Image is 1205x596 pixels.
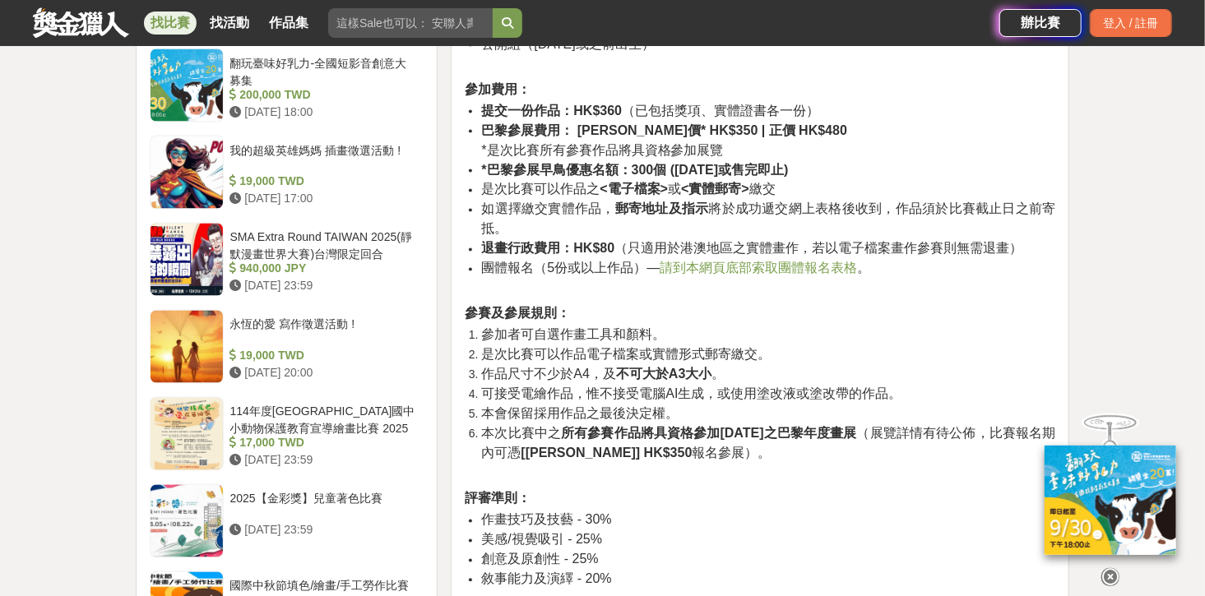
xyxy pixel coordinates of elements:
[328,8,493,38] input: 這樣Sale也可以： 安聯人壽創意銷售法募集
[465,307,570,321] strong: 參賽及參展規則：
[144,12,197,35] a: 找比賽
[857,261,870,275] span: 。
[481,182,775,196] span: 是次比賽可以作品之 或 繳交
[600,182,668,196] strong: <電子檔案>
[481,387,901,401] span: 可接受電繪作品，惟不接受電腦AI生成，或使用塗改液或塗改帶的作品。
[481,407,679,421] span: 本會保留採用作品之最後決定權。
[660,262,857,275] a: 請到本網頁底部索取團體報名表格
[481,123,847,137] strong: 巴黎參展費用： [PERSON_NAME]價* HK$350 | 正價 HK$480
[230,435,418,452] div: 17,000 TWD
[521,446,692,460] strong: [[PERSON_NAME]] HK$350
[150,310,424,384] a: 永恆的愛 寫作徵選活動 ! 19,000 TWD [DATE] 20:00
[150,223,424,297] a: SMA Extra Round TAIWAN 2025(靜默漫畫世界大賽)台灣限定回合 940,000 JPY [DATE] 23:59
[230,173,418,191] div: 19,000 TWD
[150,484,424,558] a: 2025【金彩獎】兒童著色比賽 [DATE] 23:59
[150,397,424,471] a: 114年度[GEOGRAPHIC_DATA]國中小動物保護教育宣導繪畫比賽 2025 17,000 TWD [DATE] 23:59
[230,365,418,382] div: [DATE] 20:00
[230,55,418,86] div: 翻玩臺味好乳力-全國短影音創意大募集
[481,552,598,566] span: 創意及原創性 - 25%
[481,37,654,51] span: 公開組（[DATE]或之前出生）
[230,191,418,208] div: [DATE] 17:00
[1090,9,1172,37] div: 登入 / 註冊
[203,12,256,35] a: 找活動
[481,533,602,547] span: 美感/視覺吸引 - 25%
[681,182,749,196] strong: <實體郵寄>
[481,242,614,256] strong: 退畫行政費用：HK$80
[481,513,611,527] span: 作畫技巧及技藝 - 30%
[150,136,424,210] a: 我的超級英雄媽媽 插畫徵選活動 ! 19,000 TWD [DATE] 17:00
[230,229,418,261] div: SMA Extra Round TAIWAN 2025(靜默漫畫世界大賽)台灣限定回合
[230,452,418,469] div: [DATE] 23:59
[481,143,723,157] span: *是次比賽所有參賽作品將具資格參加展覽
[616,367,711,381] strong: 不可大於A3大小
[230,491,418,522] div: 2025【金彩獎】兒童著色比賽
[230,316,418,348] div: 永恆的愛 寫作徵選活動 !
[150,49,424,122] a: 翻玩臺味好乳力-全國短影音創意大募集 200,000 TWD [DATE] 18:00
[465,492,531,506] strong: 評審準則：
[481,261,660,275] span: 團體報名（5份或以上作品）—
[481,572,611,586] span: 敘事能力及演繹 - 20%
[481,202,1055,236] span: 如選擇繳交實體作品， 將於成功遞交網上表格後收到，作品須於比賽截止日之前寄抵。
[481,104,622,118] strong: 提交一份作品：HK$360
[230,278,418,295] div: [DATE] 23:59
[230,104,418,121] div: [DATE] 18:00
[481,328,665,342] span: 參加者可自選作畫工具和顏料。
[230,522,418,539] div: [DATE] 23:59
[999,9,1082,37] a: 辦比賽
[615,202,709,216] strong: 郵寄地址及指示
[481,367,725,381] span: 作品尺寸不少於A4，及 。
[230,404,418,435] div: 114年度[GEOGRAPHIC_DATA]國中小動物保護教育宣導繪畫比賽 2025
[561,427,857,441] strong: 所有參賽作品將具資格參加[DATE]之巴黎年度畫展
[481,163,788,177] strong: *巴黎參展早鳥優惠名額：300個 ([DATE]或售完即止)
[1045,446,1176,555] img: ff197300-f8ee-455f-a0ae-06a3645bc375.jpg
[481,348,771,362] span: 是次比賽可以作品電子檔案或實體形式郵寄繳交。
[262,12,315,35] a: 作品集
[230,86,418,104] div: 200,000 TWD
[481,427,1055,460] span: 本次比賽中之 （展覽詳情有待公佈，比賽報名期內可憑 報名參展）。
[481,242,1022,256] span: （只適用於港澳地區之實體畫作，若以電子檔案畫作參賽則無需退畫）
[230,348,418,365] div: 19,000 TWD
[481,104,819,118] span: （已包括獎項、實體證書各一份）
[465,82,531,96] strong: 參加費用：
[230,261,418,278] div: 940,000 JPY
[230,142,418,173] div: 我的超級英雄媽媽 插畫徵選活動 !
